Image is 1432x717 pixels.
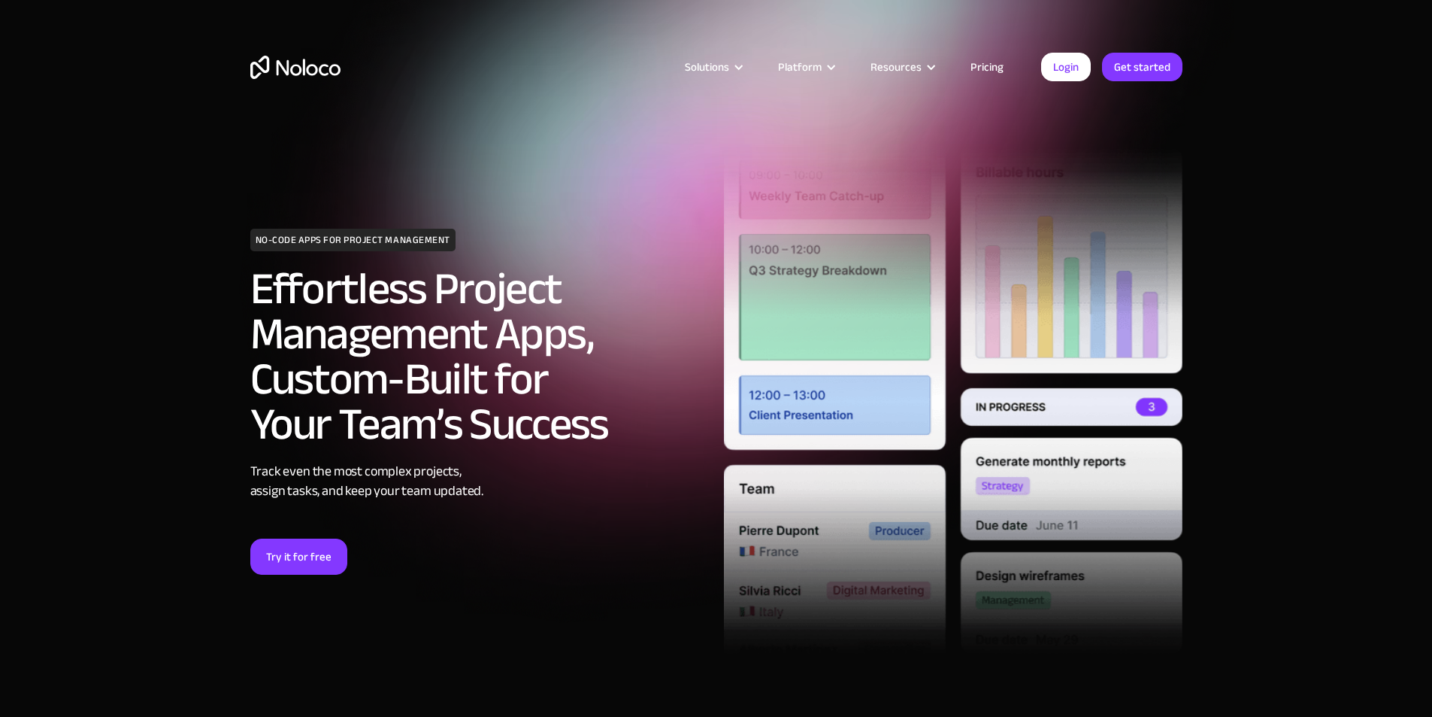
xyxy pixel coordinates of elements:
a: Try it for free [250,539,347,575]
div: Resources [852,57,952,77]
a: home [250,56,341,79]
div: Solutions [666,57,759,77]
a: Login [1041,53,1091,81]
div: Platform [778,57,822,77]
h2: Effortless Project Management Apps, Custom-Built for Your Team’s Success [250,266,709,447]
a: Pricing [952,57,1022,77]
h1: NO-CODE APPS FOR PROJECT MANAGEMENT [250,229,456,251]
div: Platform [759,57,852,77]
div: Resources [870,57,922,77]
a: Get started [1102,53,1182,81]
div: Track even the most complex projects, assign tasks, and keep your team updated. [250,462,709,501]
div: Solutions [685,57,729,77]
